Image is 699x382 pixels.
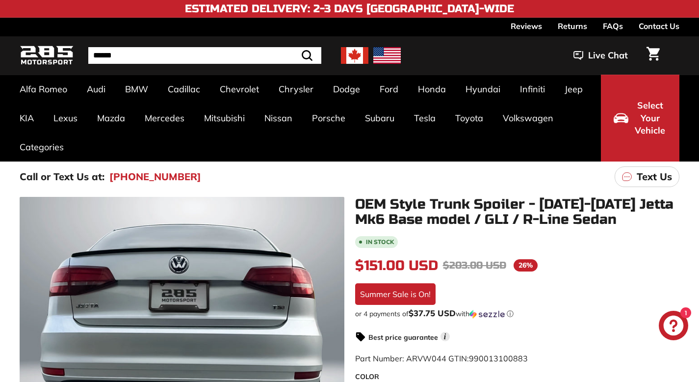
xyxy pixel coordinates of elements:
[115,75,158,104] a: BMW
[456,75,510,104] a: Hyundai
[355,309,680,319] div: or 4 payments of with
[77,75,115,104] a: Audi
[637,169,672,184] p: Text Us
[323,75,370,104] a: Dodge
[639,18,679,34] a: Contact Us
[469,354,528,363] span: 990013100883
[255,104,302,133] a: Nissan
[210,75,269,104] a: Chevrolet
[603,18,623,34] a: FAQs
[440,332,450,341] span: i
[87,104,135,133] a: Mazda
[370,75,408,104] a: Ford
[510,75,555,104] a: Infiniti
[493,104,563,133] a: Volkswagen
[408,75,456,104] a: Honda
[409,308,456,318] span: $37.75 USD
[88,47,321,64] input: Search
[443,259,506,272] span: $203.00 USD
[633,99,667,137] span: Select Your Vehicle
[558,18,587,34] a: Returns
[10,104,44,133] a: KIA
[404,104,445,133] a: Tesla
[355,104,404,133] a: Subaru
[555,75,593,104] a: Jeep
[641,39,666,72] a: Cart
[158,75,210,104] a: Cadillac
[355,197,680,227] h1: OEM Style Trunk Spoiler - [DATE]-[DATE] Jetta Mk6 Base model / GLI / R-Line Sedan
[368,333,438,342] strong: Best price guarantee
[20,44,74,67] img: Logo_285_Motorsport_areodynamics_components
[355,283,436,305] div: Summer Sale is On!
[656,311,691,343] inbox-online-store-chat: Shopify online store chat
[135,104,194,133] a: Mercedes
[514,259,538,272] span: 26%
[194,104,255,133] a: Mitsubishi
[615,166,679,187] a: Text Us
[109,169,201,184] a: [PHONE_NUMBER]
[355,309,680,319] div: or 4 payments of$37.75 USDwithSezzle Click to learn more about Sezzle
[10,75,77,104] a: Alfa Romeo
[601,75,679,162] button: Select Your Vehicle
[355,354,528,363] span: Part Number: ARVW044 GTIN:
[445,104,493,133] a: Toyota
[302,104,355,133] a: Porsche
[355,257,438,274] span: $151.00 USD
[10,133,74,162] a: Categories
[366,239,394,245] b: In stock
[269,75,323,104] a: Chrysler
[20,169,104,184] p: Call or Text Us at:
[44,104,87,133] a: Lexus
[588,49,628,62] span: Live Chat
[511,18,542,34] a: Reviews
[561,43,641,68] button: Live Chat
[469,310,505,319] img: Sezzle
[355,372,680,382] label: COLOR
[185,3,514,15] h4: Estimated Delivery: 2-3 Days [GEOGRAPHIC_DATA]-Wide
